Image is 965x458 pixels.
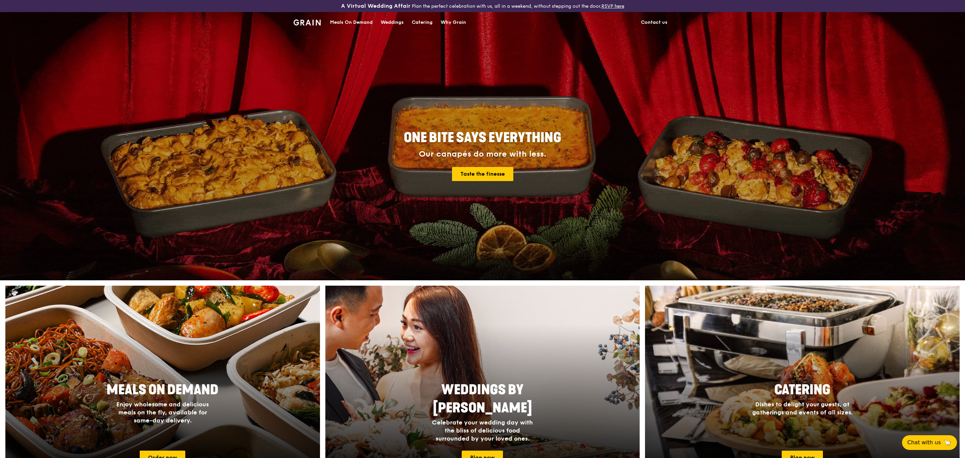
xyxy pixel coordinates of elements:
div: Catering [412,12,433,33]
span: Chat with us [907,439,941,447]
a: Why Grain [437,12,470,33]
img: Grain [294,19,321,25]
div: Why Grain [441,12,466,33]
a: Weddings [377,12,408,33]
a: RSVP here [601,3,624,9]
span: ONE BITE SAYS EVERYTHING [404,130,561,146]
span: Dishes to delight your guests, at gatherings and events of all sizes. [752,401,853,416]
div: Weddings [381,12,404,33]
div: Our canapés do more with less. [362,150,603,159]
div: Plan the perfect celebration with us, all in a weekend, without stepping out the door. [289,3,675,9]
h3: A Virtual Wedding Affair [341,3,410,9]
a: Taste the finesse [452,167,513,181]
span: Meals On Demand [107,382,218,398]
a: GrainGrain [294,12,321,32]
span: Weddings by [PERSON_NAME] [433,382,532,416]
span: Enjoy wholesome and delicious meals on the fly, available for same-day delivery. [116,401,209,424]
span: 🦙 [944,439,952,447]
button: Chat with us🦙 [902,435,957,450]
div: Meals On Demand [330,12,373,33]
a: Contact us [637,12,671,33]
span: Catering [774,382,830,398]
a: Catering [408,12,437,33]
span: Celebrate your wedding day with the bliss of delicious food surrounded by your loved ones. [432,419,533,442]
